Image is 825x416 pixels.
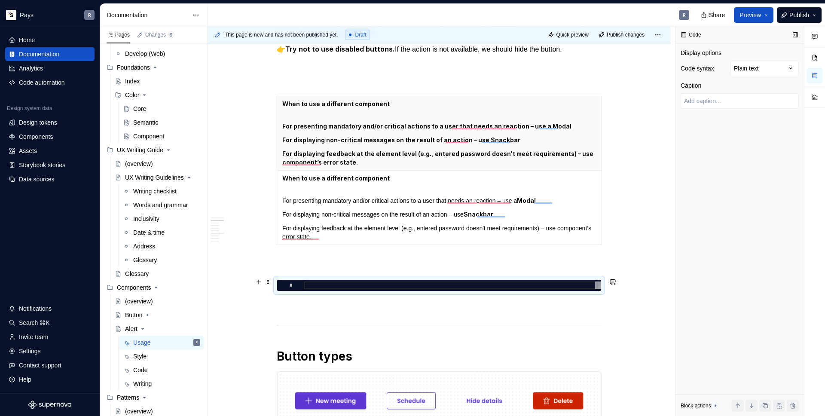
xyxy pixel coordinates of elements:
[546,29,593,41] button: Quick preview
[119,363,204,377] a: Code
[282,136,520,144] strong: For displaying non-critical messages on the result of an action – use Snackbar
[19,147,37,155] div: Assets
[117,393,139,402] div: Patterns
[133,338,150,347] div: Usage
[5,172,95,186] a: Data sources
[19,304,52,313] div: Notifications
[28,401,71,409] svg: Supernova Logo
[125,77,140,86] div: Index
[125,159,153,168] div: (overview)
[19,333,48,341] div: Invite team
[5,373,95,386] button: Help
[282,224,596,241] p: For displaying feedback at the element level (e.g., entered password doesn't meet requirements) –...
[119,336,204,349] a: UsageR
[111,171,204,184] a: UX Writing Guidelines
[111,308,204,322] a: Button
[133,201,188,209] div: Words and grammar
[133,352,147,361] div: Style
[19,375,31,384] div: Help
[6,10,16,20] img: 6d3517f2-c9be-42ef-a17d-43333b4a1852.png
[282,174,390,182] strong: When to use a different component
[133,214,159,223] div: Inclusivity
[111,294,204,308] a: (overview)
[19,118,57,127] div: Design tokens
[282,122,571,130] strong: For presenting mandatory and/or critical actions to a user that needs an reaction – use a Modal
[20,11,34,19] div: Rays
[133,242,155,251] div: Address
[5,330,95,344] a: Invite team
[789,11,809,19] span: Publish
[739,11,761,19] span: Preview
[119,253,204,267] a: Glossary
[111,267,204,281] a: Glossary
[5,76,95,89] a: Code automation
[119,198,204,212] a: Words and grammar
[225,31,338,38] span: This page is new and has not been published yet.
[103,143,204,157] div: UX Writing Guide
[19,161,65,169] div: Storybook stories
[607,31,645,38] span: Publish changes
[19,347,41,355] div: Settings
[19,64,43,73] div: Analytics
[2,6,98,24] button: RaysR
[709,11,725,19] span: Share
[119,212,204,226] a: Inclusivity
[125,407,153,416] div: (overview)
[5,116,95,129] a: Design tokens
[282,150,595,166] strong: For displaying feedback at the element level (e.g., entered password doesn't meet requirements) –...
[277,349,602,364] h1: Button types
[683,12,686,18] div: R
[681,49,721,57] div: Display options
[133,104,146,113] div: Core
[681,81,701,90] div: Caption
[103,391,204,404] div: Patterns
[19,78,65,87] div: Code automation
[133,256,157,264] div: Glossary
[19,318,50,327] div: Search ⌘K
[119,116,204,129] a: Semantic
[681,402,711,409] div: Block actions
[5,33,95,47] a: Home
[277,44,602,55] p: 👉 If the action is not available, we should hide the button.
[355,31,367,38] span: Draft
[119,226,204,239] a: Date & time
[117,63,150,72] div: Foundations
[111,322,204,336] a: Alert
[133,379,152,388] div: Writing
[556,31,589,38] span: Quick preview
[19,132,53,141] div: Components
[19,361,61,370] div: Contact support
[133,187,177,196] div: Writing checklist
[5,130,95,144] a: Components
[103,61,204,74] div: Foundations
[133,118,158,127] div: Semantic
[133,228,165,237] div: Date & time
[125,311,142,319] div: Button
[697,7,730,23] button: Share
[168,31,174,38] span: 9
[111,88,204,102] div: Color
[133,132,164,141] div: Component
[107,11,188,19] div: Documentation
[777,7,822,23] button: Publish
[5,344,95,358] a: Settings
[125,324,137,333] div: Alert
[196,338,198,347] div: R
[5,144,95,158] a: Assets
[282,210,596,219] p: For displaying non-critical messages on the result of an action – use
[7,105,52,112] div: Design system data
[125,49,165,58] div: Develop (Web)
[125,297,153,306] div: (overview)
[145,31,174,38] div: Changes
[111,47,204,61] a: Develop (Web)
[681,64,714,73] div: Code syntax
[19,175,54,184] div: Data sources
[111,157,204,171] a: (overview)
[119,129,204,143] a: Component
[19,50,59,58] div: Documentation
[119,349,204,363] a: Style
[88,12,91,18] div: R
[125,269,149,278] div: Glossary
[596,29,648,41] button: Publish changes
[117,283,151,292] div: Components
